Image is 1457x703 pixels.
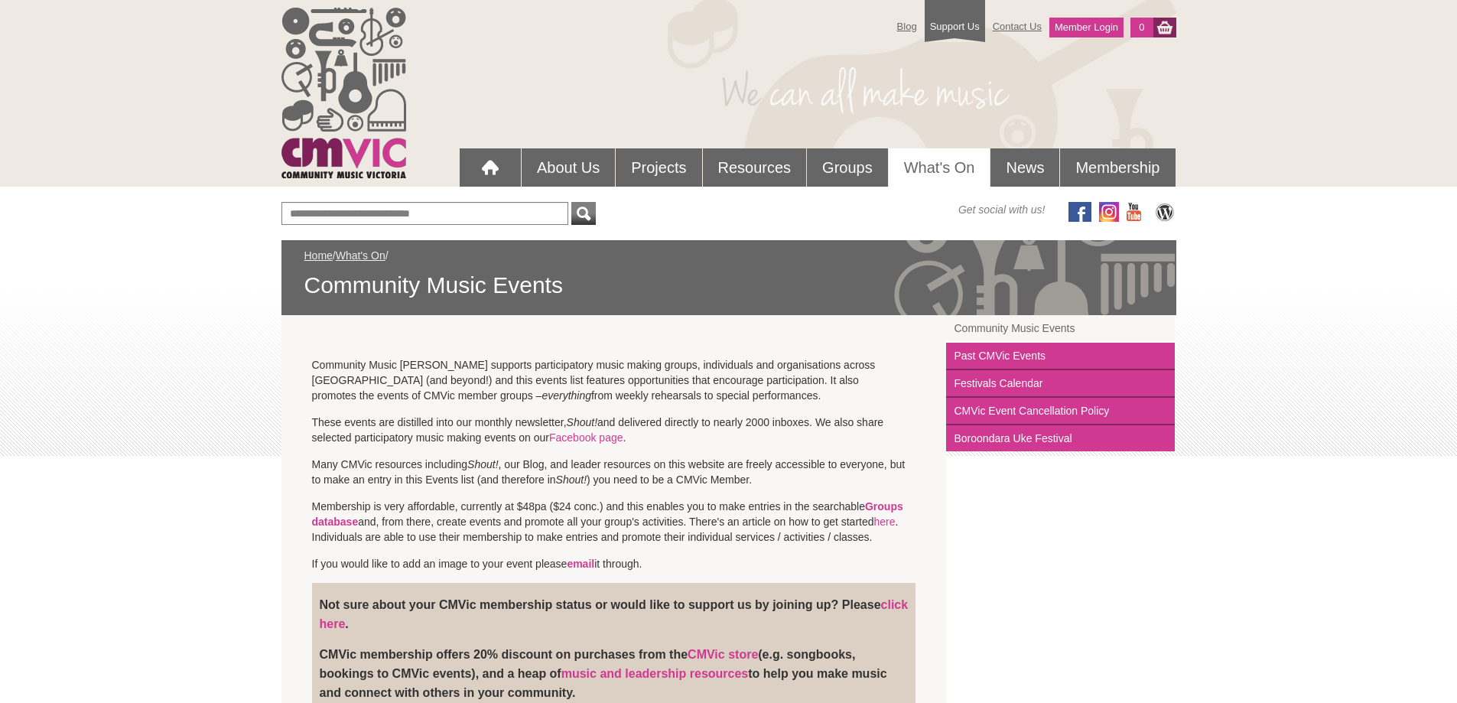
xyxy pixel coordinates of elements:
[549,431,623,444] a: Facebook page
[561,667,749,680] a: music and leadership resources
[304,271,1153,300] span: Community Music Events
[312,500,903,528] a: Groups database
[616,148,701,187] a: Projects
[703,148,807,187] a: Resources
[946,398,1175,425] a: CMVic Event Cancellation Policy
[541,389,591,402] em: everything
[281,8,406,178] img: cmvic_logo.png
[874,516,896,528] a: here
[688,648,758,661] a: CMVic store
[1130,18,1153,37] a: 0
[946,315,1175,343] a: Community Music Events
[312,499,916,545] p: Membership is very affordable, currently at $48pa ($24 conc.) and this enables you to make entrie...
[312,415,916,445] p: These events are distilled into our monthly newsletter, and delivered directly to nearly 2000 inb...
[1049,18,1124,37] a: Member Login
[990,148,1059,187] a: News
[320,648,887,699] strong: CMVic membership offers 20% discount on purchases from the (e.g. songbooks, bookings to CMVic eve...
[1153,202,1176,222] img: CMVic Blog
[312,556,916,571] p: If you would like to add an image to your event please it through.
[946,343,1175,370] a: Past CMVic Events
[567,416,597,428] em: Shout!
[320,598,909,630] strong: Not sure about your CMVic membership status or would like to support us by joining up? Please .
[889,148,990,187] a: What's On
[946,425,1175,451] a: Boroondara Uke Festival
[336,249,385,262] a: What's On
[889,13,925,40] a: Blog
[985,13,1049,40] a: Contact Us
[312,357,916,403] p: Community Music [PERSON_NAME] supports participatory music making groups, individuals and organis...
[1099,202,1119,222] img: icon-instagram.png
[312,457,916,487] p: Many CMVic resources including , our Blog, and leader resources on this website are freely access...
[304,248,1153,300] div: / /
[1060,148,1175,187] a: Membership
[556,474,587,486] em: Shout!
[522,148,615,187] a: About Us
[567,558,594,570] a: email
[958,202,1046,217] span: Get social with us!
[304,249,333,262] a: Home
[946,370,1175,398] a: Festivals Calendar
[807,148,888,187] a: Groups
[467,458,498,470] em: Shout!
